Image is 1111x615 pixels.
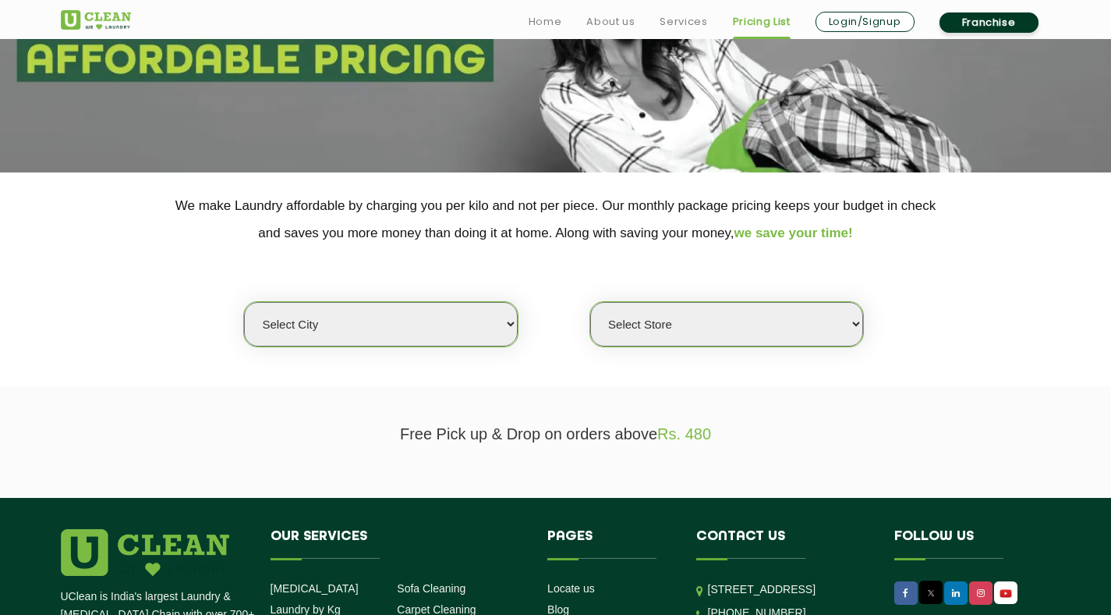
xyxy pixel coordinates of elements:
a: Pricing List [733,12,791,31]
img: logo.png [61,529,229,576]
p: [STREET_ADDRESS] [708,581,871,599]
a: Franchise [939,12,1038,33]
h4: Follow us [894,529,1031,559]
a: About us [586,12,635,31]
h4: Pages [547,529,673,559]
h4: Our Services [271,529,525,559]
a: Sofa Cleaning [397,582,465,595]
a: Home [529,12,562,31]
h4: Contact us [696,529,871,559]
span: Rs. 480 [657,425,711,443]
p: Free Pick up & Drop on orders above [61,425,1051,443]
a: Services [660,12,707,31]
a: Login/Signup [816,12,915,32]
p: We make Laundry affordable by charging you per kilo and not per piece. Our monthly package pricin... [61,192,1051,247]
a: Locate us [547,582,595,595]
img: UClean Laundry and Dry Cleaning [61,10,131,30]
img: UClean Laundry and Dry Cleaning [996,585,1016,602]
a: [MEDICAL_DATA] [271,582,359,595]
span: we save your time! [734,226,853,240]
